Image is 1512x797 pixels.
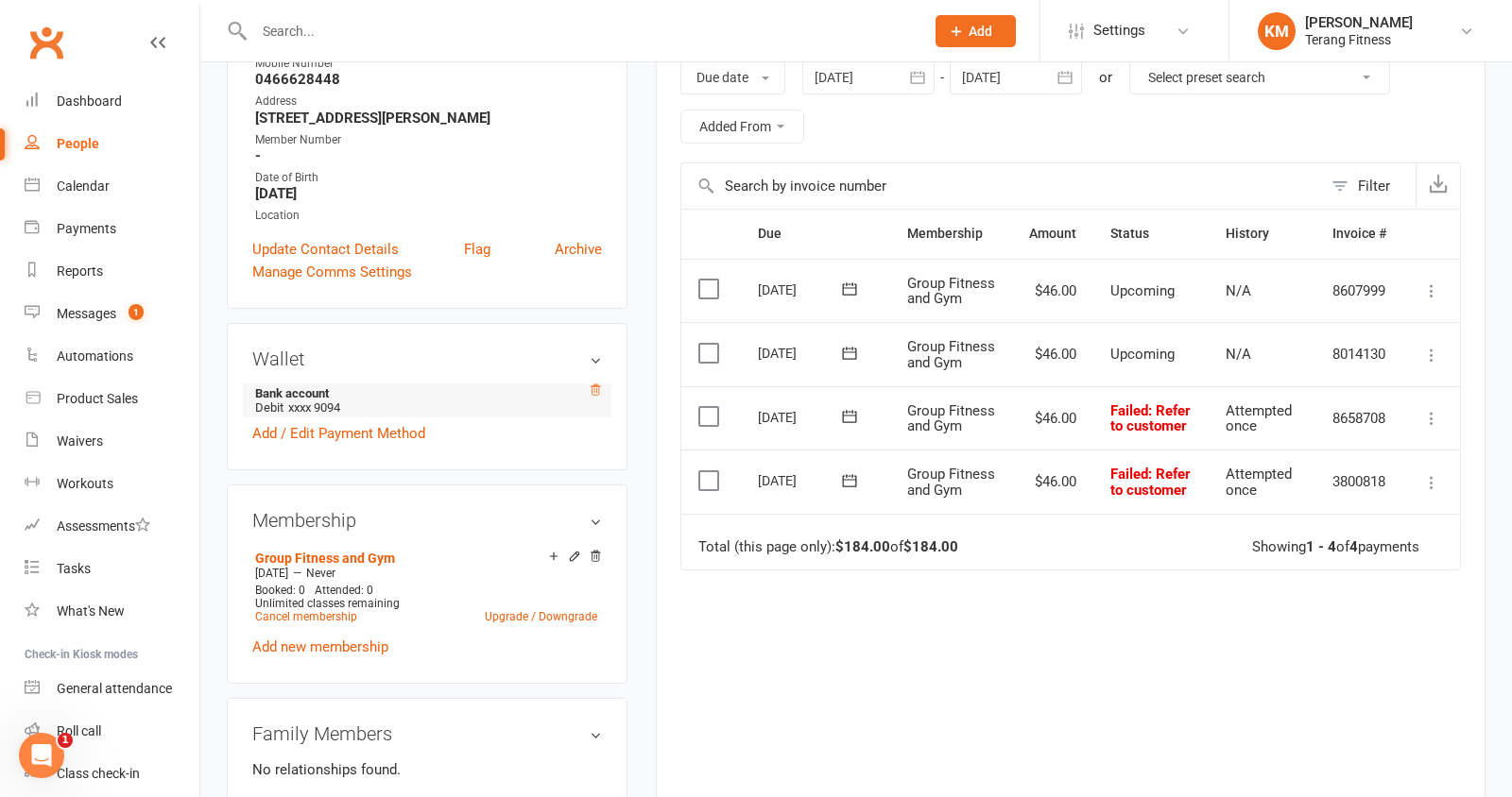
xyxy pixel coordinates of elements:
[57,433,103,449] div: Waivers
[485,610,597,623] a: Upgrade / Downgrade
[1226,346,1251,363] span: N/A
[1315,449,1403,514] td: 3800818
[255,71,602,88] strong: 0466628448
[25,335,199,378] a: Automations
[835,538,890,555] strong: $184.00
[57,723,101,738] div: Roll call
[1093,210,1209,258] th: Status
[907,466,995,499] span: Group Fitness and Gym
[25,123,199,165] a: People
[1226,282,1251,299] span: N/A
[255,551,395,566] a: Group Fitness and Gym
[129,304,144,320] span: 1
[25,250,199,293] a: Reports
[25,753,199,795] a: Class kiosk mode
[1012,386,1093,450] td: $46.00
[255,386,593,400] strong: Bank account
[57,518,150,534] div: Assessments
[57,306,116,321] div: Messages
[255,55,602,73] div: Mobile Number
[25,293,199,335] a: Messages 1
[252,383,602,417] li: Debit
[1358,175,1390,197] div: Filter
[1110,346,1175,363] span: Upcoming
[758,402,845,432] div: [DATE]
[25,208,199,250] a: Payments
[250,566,602,581] div: —
[57,391,138,406] div: Product Sales
[315,584,373,597] span: Attended: 0
[252,238,399,261] a: Update Contact Details
[969,24,992,39] span: Add
[907,402,995,435] span: Group Fitness and Gym
[57,348,133,364] div: Automations
[23,19,70,66] a: Clubworx
[1110,466,1191,499] span: : Refer to customer
[1099,66,1112,89] div: or
[57,221,116,236] div: Payments
[1012,210,1093,258] th: Amount
[255,567,288,580] span: [DATE]
[698,539,958,555] div: Total (this page only): of
[758,466,845,495] div: [DATE]
[1093,9,1145,52] span: Settings
[57,178,110,194] div: Calendar
[252,758,602,781] p: No relationships found.
[255,147,602,164] strong: -
[252,510,602,531] h3: Membership
[252,422,425,445] a: Add / Edit Payment Method
[25,80,199,123] a: Dashboard
[252,638,388,655] a: Add new membership
[907,338,995,371] span: Group Fitness and Gym
[1252,539,1419,555] div: Showing of payments
[1012,449,1093,514] td: $46.00
[255,185,602,202] strong: [DATE]
[890,210,1012,258] th: Membership
[255,93,602,110] div: Address
[252,261,412,283] a: Manage Comms Settings
[1322,163,1416,209] button: Filter
[25,590,199,633] a: What's New
[57,681,172,696] div: General attendance
[57,263,103,279] div: Reports
[1209,210,1315,258] th: History
[57,561,91,576] div: Tasks
[1315,210,1403,258] th: Invoice #
[252,723,602,744] h3: Family Members
[681,163,1322,209] input: Search by invoice number
[255,597,400,610] span: Unlimited classes remaining
[680,110,804,144] button: Added From
[255,610,357,623] a: Cancel membership
[1110,402,1191,435] span: : Refer to customer
[1349,538,1358,555] strong: 4
[1258,12,1296,50] div: KM
[58,733,73,748] span: 1
[25,420,199,463] a: Waivers
[25,378,199,420] a: Product Sales
[903,538,958,555] strong: $184.00
[255,131,602,149] div: Member Number
[19,733,64,778] iframe: Intercom live chat
[1315,322,1403,386] td: 8014130
[1012,259,1093,323] td: $46.00
[1305,14,1413,31] div: [PERSON_NAME]
[57,136,99,151] div: People
[936,15,1016,47] button: Add
[57,766,140,781] div: Class check-in
[1306,538,1336,555] strong: 1 - 4
[25,548,199,590] a: Tasks
[1110,282,1175,299] span: Upcoming
[25,165,199,208] a: Calendar
[1315,259,1403,323] td: 8607999
[1305,31,1413,48] div: Terang Fitness
[1110,466,1191,499] span: Failed
[252,348,602,369] h3: Wallet
[57,603,125,619] div: What's New
[255,584,305,597] span: Booked: 0
[306,567,335,580] span: Never
[255,207,602,225] div: Location
[255,110,602,127] strong: [STREET_ADDRESS][PERSON_NAME]
[25,463,199,505] a: Workouts
[57,476,113,491] div: Workouts
[907,275,995,308] span: Group Fitness and Gym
